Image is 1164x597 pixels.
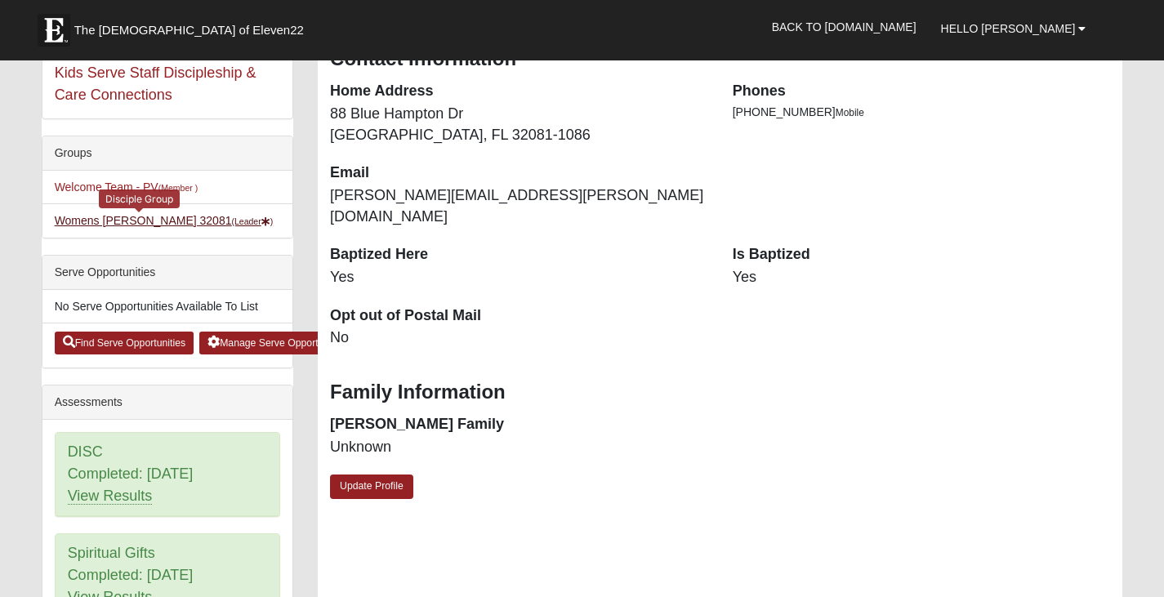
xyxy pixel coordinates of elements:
div: Assessments [42,385,292,420]
h3: Family Information [330,381,1110,404]
a: Kids Serve Staff Discipleship & Care Connections [55,65,256,103]
a: Womens [PERSON_NAME] 32081(Leader) [55,214,274,227]
dt: Home Address [330,81,708,102]
a: Hello [PERSON_NAME] [929,8,1099,49]
div: Serve Opportunities [42,256,292,290]
dd: Unknown [330,437,708,458]
small: (Leader ) [231,216,273,226]
span: The [DEMOGRAPHIC_DATA] of Eleven22 [74,22,304,38]
a: Manage Serve Opportunities [199,332,355,354]
img: Eleven22 logo [38,14,70,47]
dd: Yes [330,267,708,288]
dt: Is Baptized [733,244,1111,265]
li: [PHONE_NUMBER] [733,104,1111,121]
a: The [DEMOGRAPHIC_DATA] of Eleven22 [29,6,356,47]
a: View Results [68,488,153,505]
li: No Serve Opportunities Available To List [42,290,292,323]
dd: 88 Blue Hampton Dr [GEOGRAPHIC_DATA], FL 32081-1086 [330,104,708,145]
span: Hello [PERSON_NAME] [941,22,1076,35]
dt: Phones [733,81,1111,102]
a: Back to [DOMAIN_NAME] [760,7,929,47]
a: Update Profile [330,474,413,498]
dd: [PERSON_NAME][EMAIL_ADDRESS][PERSON_NAME][DOMAIN_NAME] [330,185,708,227]
small: (Member ) [158,183,198,193]
dd: Yes [733,267,1111,288]
span: Mobile [836,107,864,118]
dt: Email [330,163,708,184]
div: Disciple Group [99,189,180,208]
a: Welcome Team - PV(Member ) [55,180,198,194]
dt: Opt out of Postal Mail [330,305,708,327]
dd: No [330,327,708,349]
dt: [PERSON_NAME] Family [330,414,708,435]
div: Groups [42,136,292,171]
div: DISC Completed: [DATE] [56,433,279,516]
a: Find Serve Opportunities [55,332,194,354]
dt: Baptized Here [330,244,708,265]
